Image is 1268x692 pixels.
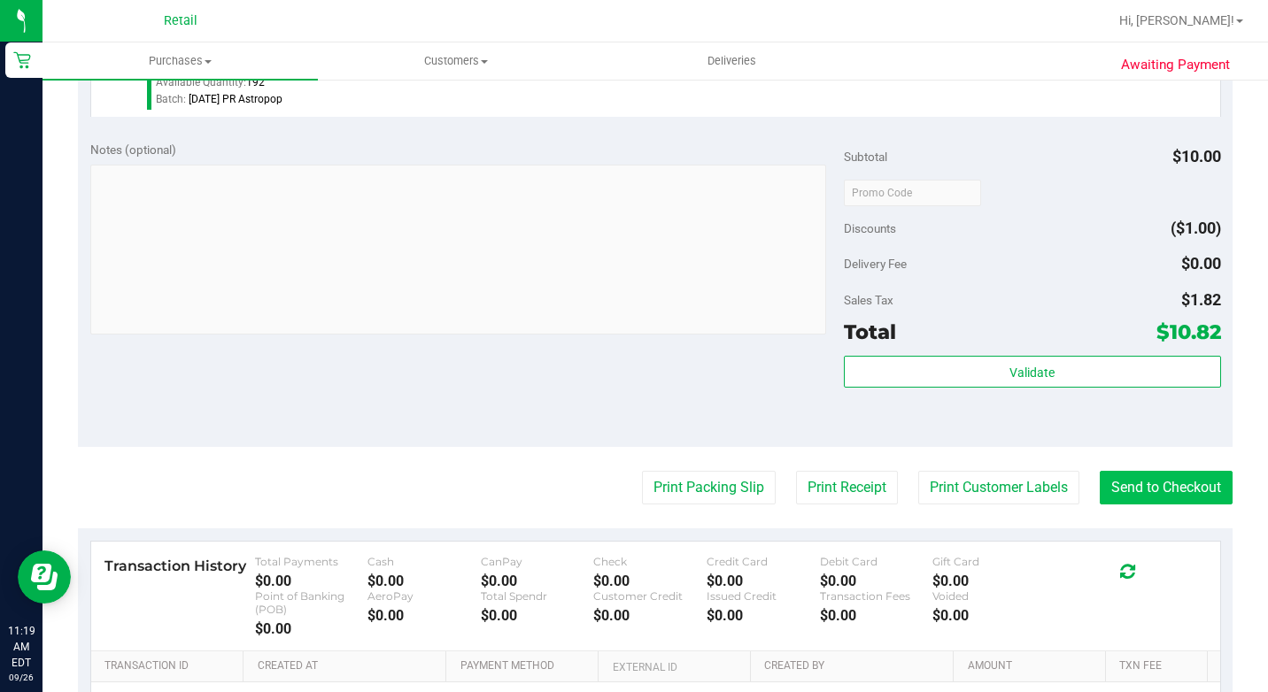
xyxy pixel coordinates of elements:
[1172,147,1221,165] span: $10.00
[8,671,35,684] p: 09/26
[481,555,594,568] div: CanPay
[844,150,887,164] span: Subtotal
[367,555,481,568] div: Cash
[1171,219,1221,237] span: ($1.00)
[189,93,282,105] span: [DATE] PR Astropop
[593,555,707,568] div: Check
[1119,13,1234,27] span: Hi, [PERSON_NAME]!
[707,607,820,624] div: $0.00
[844,356,1221,388] button: Validate
[820,607,933,624] div: $0.00
[968,659,1099,673] a: Amount
[481,607,594,624] div: $0.00
[820,589,933,603] div: Transaction Fees
[844,180,981,206] input: Promo Code
[367,589,481,603] div: AeroPay
[156,70,441,104] div: Available Quantity:
[593,589,707,603] div: Customer Credit
[481,573,594,589] div: $0.00
[1181,254,1221,273] span: $0.00
[104,659,236,673] a: Transaction ID
[642,471,776,504] button: Print Packing Slip
[598,651,750,683] th: External ID
[1119,659,1200,673] a: Txn Fee
[13,51,31,69] inline-svg: Retail
[820,555,933,568] div: Debit Card
[255,620,368,637] div: $0.00
[932,555,1046,568] div: Gift Card
[844,293,893,307] span: Sales Tax
[258,659,439,673] a: Created At
[593,573,707,589] div: $0.00
[764,659,946,673] a: Created By
[707,573,820,589] div: $0.00
[844,257,907,271] span: Delivery Fee
[43,42,318,80] a: Purchases
[246,76,265,88] span: 192
[1100,471,1233,504] button: Send to Checkout
[844,212,896,244] span: Discounts
[707,589,820,603] div: Issued Credit
[8,623,35,671] p: 11:19 AM EDT
[1121,55,1230,75] span: Awaiting Payment
[684,53,780,69] span: Deliveries
[1009,365,1055,380] span: Validate
[156,93,186,105] span: Batch:
[460,659,591,673] a: Payment Method
[593,607,707,624] div: $0.00
[481,589,594,603] div: Total Spendr
[318,42,593,80] a: Customers
[932,573,1046,589] div: $0.00
[255,573,368,589] div: $0.00
[932,607,1046,624] div: $0.00
[367,573,481,589] div: $0.00
[707,555,820,568] div: Credit Card
[1181,290,1221,309] span: $1.82
[43,53,318,69] span: Purchases
[18,550,71,604] iframe: Resource center
[319,53,592,69] span: Customers
[796,471,898,504] button: Print Receipt
[820,573,933,589] div: $0.00
[932,589,1046,603] div: Voided
[918,471,1079,504] button: Print Customer Labels
[367,607,481,624] div: $0.00
[90,142,176,157] span: Notes (optional)
[844,319,896,344] span: Total
[164,13,197,28] span: Retail
[255,589,368,616] div: Point of Banking (POB)
[594,42,870,80] a: Deliveries
[255,555,368,568] div: Total Payments
[1156,319,1221,344] span: $10.82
